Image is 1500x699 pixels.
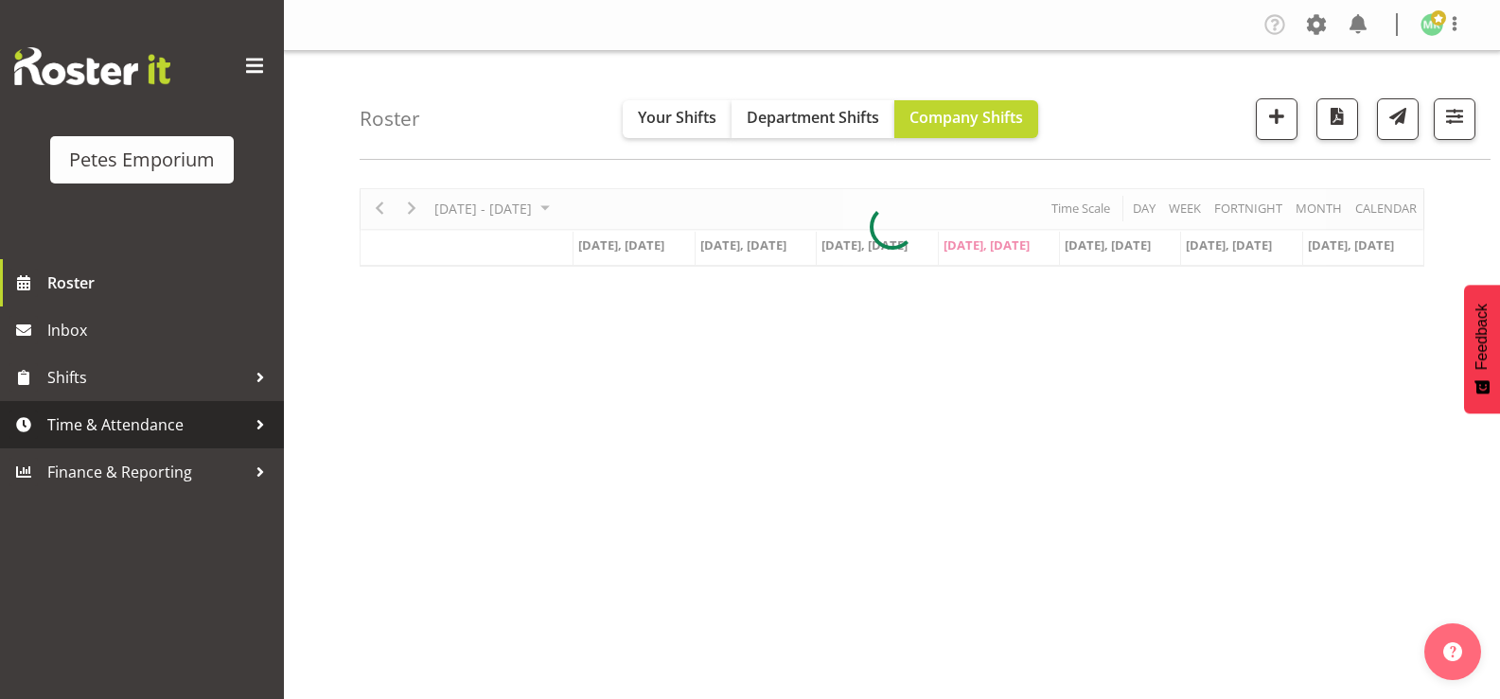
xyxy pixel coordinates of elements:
[909,107,1023,128] span: Company Shifts
[1464,285,1500,413] button: Feedback - Show survey
[1316,98,1358,140] button: Download a PDF of the roster according to the set date range.
[894,100,1038,138] button: Company Shifts
[1256,98,1297,140] button: Add a new shift
[732,100,894,138] button: Department Shifts
[1377,98,1419,140] button: Send a list of all shifts for the selected filtered period to all rostered employees.
[1474,304,1491,370] span: Feedback
[47,316,274,344] span: Inbox
[14,47,170,85] img: Rosterit website logo
[638,107,716,128] span: Your Shifts
[1443,642,1462,661] img: help-xxl-2.png
[1434,98,1475,140] button: Filter Shifts
[360,108,420,130] h4: Roster
[69,146,215,174] div: Petes Emporium
[47,411,246,439] span: Time & Attendance
[747,107,879,128] span: Department Shifts
[47,363,246,392] span: Shifts
[1421,13,1443,36] img: melanie-richardson713.jpg
[47,269,274,297] span: Roster
[623,100,732,138] button: Your Shifts
[47,458,246,486] span: Finance & Reporting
